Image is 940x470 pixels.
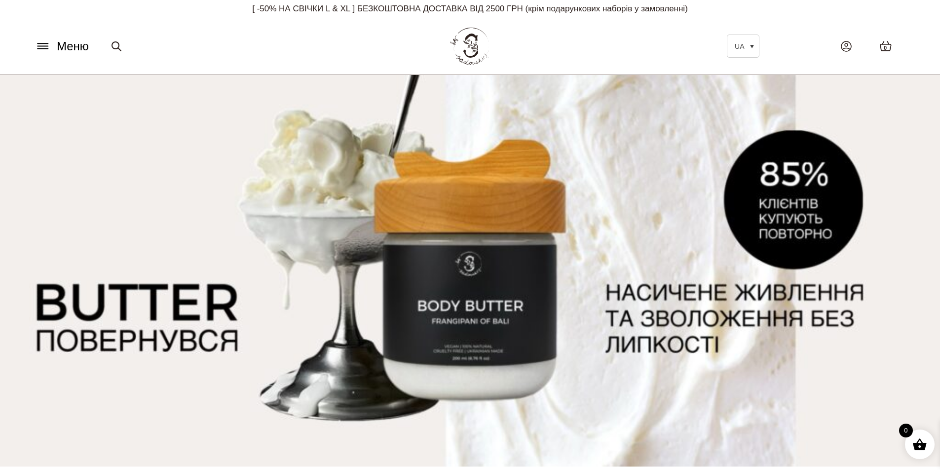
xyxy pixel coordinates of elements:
[727,35,759,58] a: UA
[869,31,902,62] a: 0
[32,37,92,56] button: Меню
[899,424,913,437] span: 0
[735,42,744,50] span: UA
[57,37,89,55] span: Меню
[884,44,887,52] span: 0
[450,28,489,65] img: BY SADOVSKIY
